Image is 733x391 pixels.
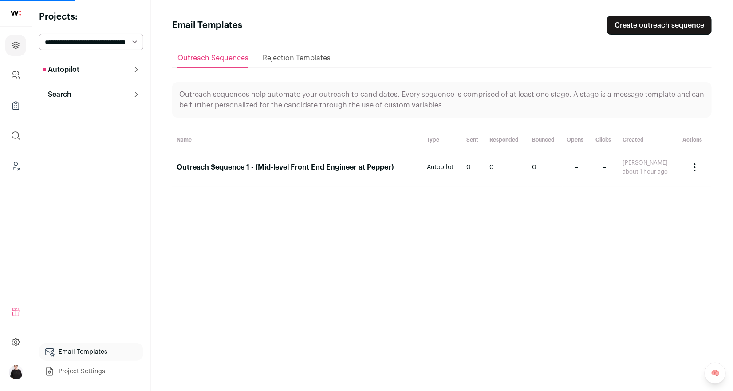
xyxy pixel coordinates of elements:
[705,363,726,384] a: 🧠
[11,11,21,16] img: wellfound-shorthand-0d5821cbd27db2630d0214b213865d53afaa358527fdda9d0ea32b1df1b89c2c.svg
[43,89,71,100] p: Search
[618,132,678,148] th: Created
[485,132,528,148] th: Responded
[462,148,485,187] td: 0
[528,148,563,187] td: 0
[177,55,248,62] span: Outreach Sequences
[607,16,712,35] a: Create outreach sequence
[39,86,143,103] button: Search
[563,132,591,148] th: Opens
[9,365,23,379] button: Open dropdown
[43,64,79,75] p: Autopilot
[9,365,23,379] img: 9240684-medium_jpg
[177,164,394,171] a: Outreach Sequence 1 - (Mid-level Front End Engineer at Pepper)
[39,343,143,361] a: Email Templates
[5,95,26,116] a: Company Lists
[423,132,462,148] th: Type
[623,159,674,166] div: [PERSON_NAME]
[5,155,26,177] a: Leads (Backoffice)
[263,55,331,62] span: Rejection Templates
[39,11,143,23] h2: Projects:
[39,61,143,79] button: Autopilot
[462,132,485,148] th: Sent
[528,132,563,148] th: Bounced
[591,132,618,148] th: Clicks
[172,132,423,148] th: Name
[39,363,143,380] a: Project Settings
[172,82,712,118] div: Outreach sequences help automate your outreach to candidates. Every sequence is comprised of at l...
[595,163,614,172] div: –
[678,132,712,148] th: Actions
[263,49,331,67] a: Rejection Templates
[5,35,26,56] a: Projects
[423,148,462,187] td: Autopilot
[172,19,242,32] h1: Email Templates
[5,65,26,86] a: Company and ATS Settings
[684,157,705,178] button: Actions
[623,168,674,175] div: about 1 hour ago
[567,163,587,172] div: –
[485,148,528,187] td: 0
